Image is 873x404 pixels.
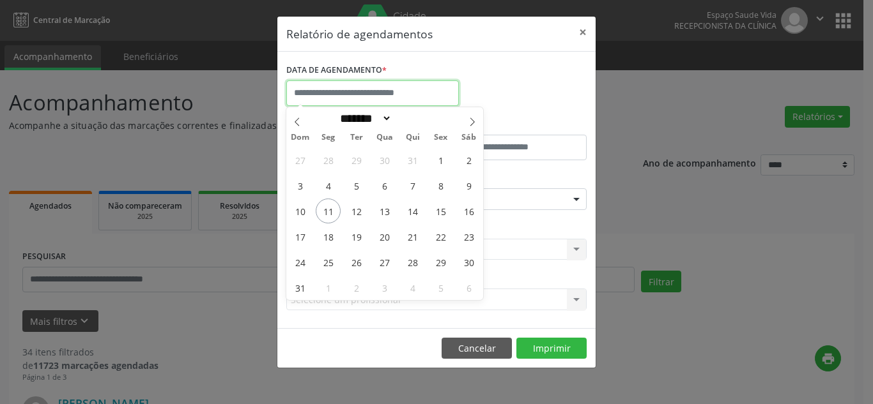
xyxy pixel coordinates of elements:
span: Agosto 23, 2025 [456,224,481,249]
span: Setembro 5, 2025 [428,275,453,300]
span: Julho 30, 2025 [372,147,397,172]
span: Agosto 19, 2025 [344,224,369,249]
span: Agosto 10, 2025 [288,198,313,223]
span: Seg [314,133,343,142]
input: Year [392,112,434,125]
span: Agosto 15, 2025 [428,198,453,223]
span: Qua [371,133,399,142]
label: DATA DE AGENDAMENTO [286,61,387,80]
span: Qui [399,133,427,142]
span: Setembro 2, 2025 [344,275,369,300]
span: Dom [286,133,314,142]
span: Agosto 3, 2025 [288,173,313,198]
button: Cancelar [442,338,512,359]
span: Agosto 7, 2025 [400,173,425,198]
span: Agosto 28, 2025 [400,250,425,274]
select: Month [336,112,392,125]
button: Imprimir [516,338,587,359]
span: Agosto 27, 2025 [372,250,397,274]
h5: Relatório de agendamentos [286,26,433,42]
span: Julho 29, 2025 [344,147,369,172]
span: Agosto 30, 2025 [456,250,481,274]
span: Setembro 3, 2025 [372,275,397,300]
span: Agosto 16, 2025 [456,198,481,223]
span: Julho 27, 2025 [288,147,313,172]
label: ATÉ [440,115,587,135]
span: Julho 31, 2025 [400,147,425,172]
span: Sáb [455,133,483,142]
span: Julho 28, 2025 [316,147,341,172]
span: Agosto 22, 2025 [428,224,453,249]
span: Agosto 1, 2025 [428,147,453,172]
button: Close [570,17,596,48]
span: Agosto 20, 2025 [372,224,397,249]
span: Setembro 1, 2025 [316,275,341,300]
span: Agosto 21, 2025 [400,224,425,249]
span: Agosto 6, 2025 [372,173,397,198]
span: Agosto 24, 2025 [288,250,313,274]
span: Agosto 9, 2025 [456,173,481,198]
span: Agosto 13, 2025 [372,198,397,223]
span: Agosto 4, 2025 [316,173,341,198]
span: Agosto 12, 2025 [344,198,369,223]
span: Agosto 29, 2025 [428,250,453,274]
span: Agosto 2, 2025 [456,147,481,172]
span: Agosto 17, 2025 [288,224,313,249]
span: Agosto 18, 2025 [316,224,341,249]
span: Agosto 25, 2025 [316,250,341,274]
span: Sex [427,133,455,142]
span: Agosto 31, 2025 [288,275,313,300]
span: Setembro 6, 2025 [456,275,481,300]
span: Agosto 26, 2025 [344,250,369,274]
span: Ter [343,133,371,142]
span: Setembro 4, 2025 [400,275,425,300]
span: Agosto 14, 2025 [400,198,425,223]
span: Agosto 5, 2025 [344,173,369,198]
span: Agosto 11, 2025 [316,198,341,223]
span: Agosto 8, 2025 [428,173,453,198]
